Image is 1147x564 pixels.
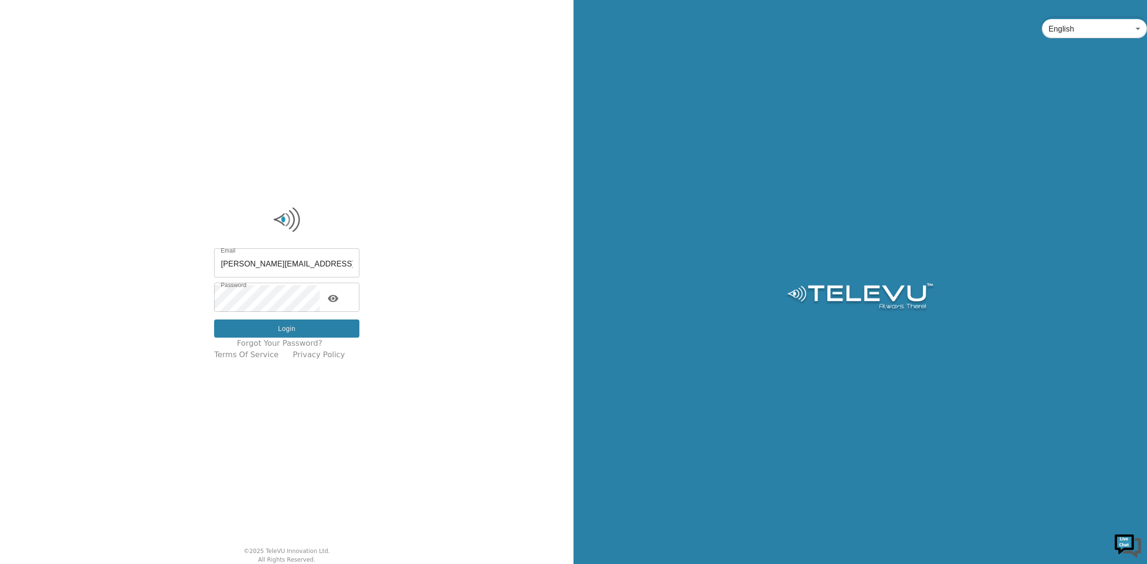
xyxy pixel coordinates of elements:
[214,349,279,361] a: Terms of Service
[1114,531,1142,559] img: Chat Widget
[244,547,330,555] div: © 2025 TeleVU Innovation Ltd.
[214,205,359,234] img: Logo
[258,555,315,564] div: All Rights Reserved.
[214,319,359,338] button: Login
[237,338,323,349] a: Forgot your password?
[1042,15,1147,42] div: English
[324,289,343,308] button: toggle password visibility
[786,283,934,312] img: Logo
[293,349,345,361] a: Privacy Policy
